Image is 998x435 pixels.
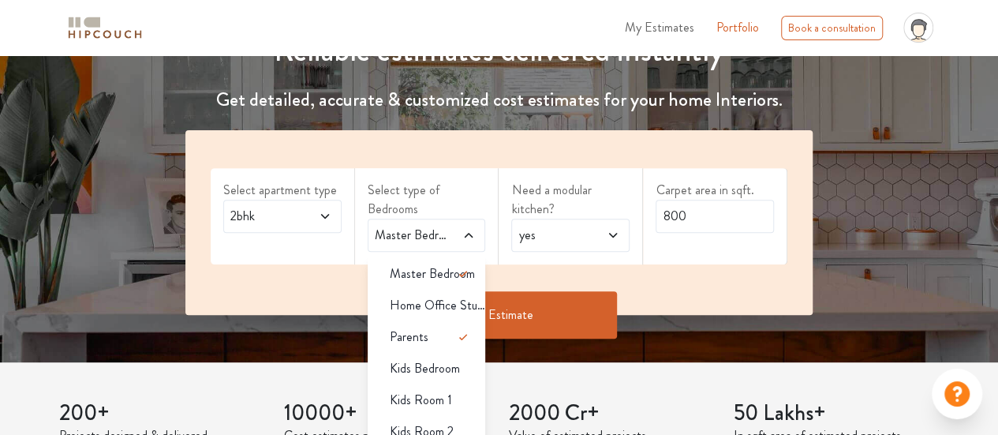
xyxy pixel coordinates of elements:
span: Master Bedroom,Parents [372,226,450,245]
span: 2bhk [227,207,305,226]
span: Kids Room 1 [390,391,452,410]
h3: 200+ [59,400,265,427]
label: Need a modular kitchen? [511,181,630,219]
h3: 50 Lakhs+ [734,400,940,427]
button: Get Estimate [380,291,617,339]
h3: 10000+ [284,400,490,427]
span: My Estimates [625,18,694,36]
span: Parents [390,328,428,347]
label: Carpet area in sqft. [656,181,774,200]
span: Home Office Study [390,296,486,315]
label: Select apartment type [223,181,342,200]
span: Kids Bedroom [390,359,460,378]
span: Master Bedroom [390,264,475,283]
img: logo-horizontal.svg [65,14,144,42]
span: logo-horizontal.svg [65,10,144,46]
label: Select type of Bedrooms [368,181,486,219]
span: yes [515,226,593,245]
h3: 2000 Cr+ [509,400,715,427]
h1: Reliable estimates delivered instantly [176,32,822,69]
h4: Get detailed, accurate & customized cost estimates for your home Interiors. [176,88,822,111]
input: Enter area sqft [656,200,774,233]
a: Portfolio [716,18,759,37]
div: Book a consultation [781,16,883,40]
